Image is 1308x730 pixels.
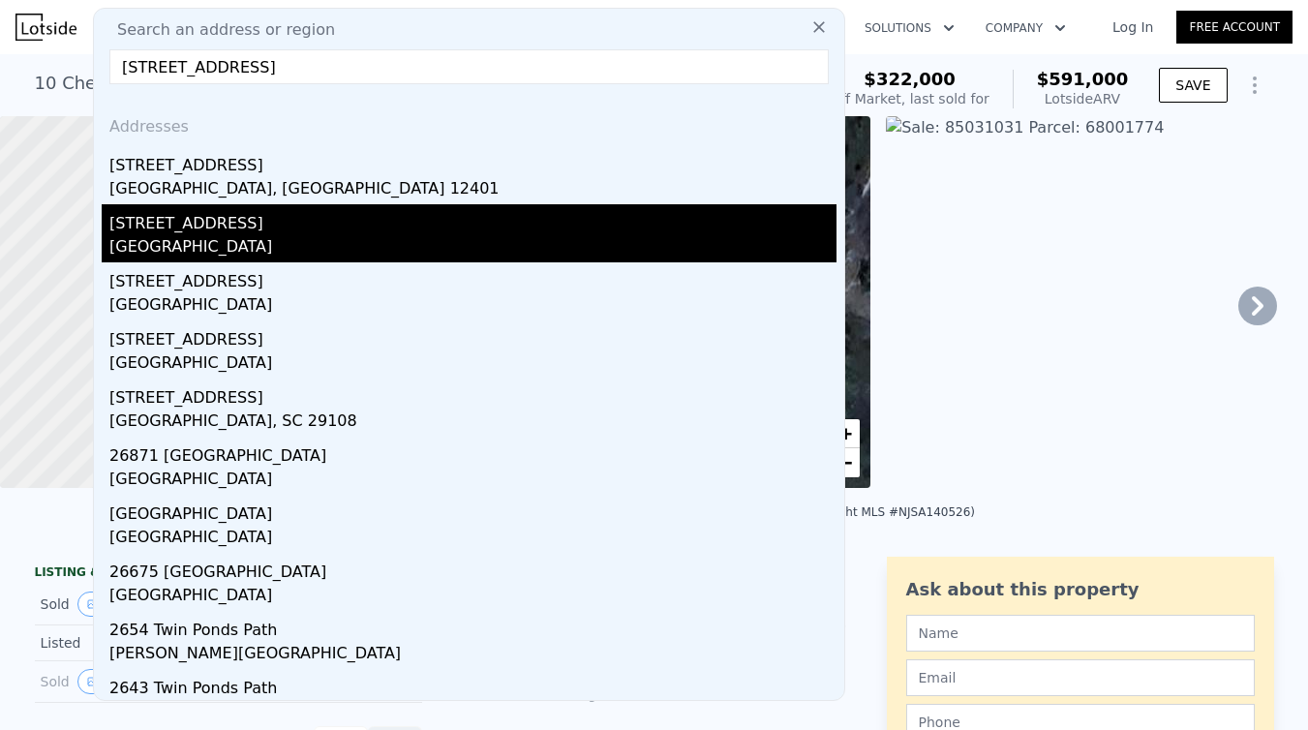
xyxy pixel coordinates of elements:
input: Name [906,615,1255,652]
div: [GEOGRAPHIC_DATA], SC 29108 [109,410,837,437]
div: LISTING & SALE HISTORY [35,564,422,584]
span: $591,000 [1037,69,1129,89]
div: Ask about this property [906,576,1255,603]
span: − [839,450,852,474]
div: 10 Chestnut Dr , Woodstown , NJ 08098 [35,70,369,97]
div: [STREET_ADDRESS] [109,146,837,177]
input: Enter an address, city, region, neighborhood or zip code [109,49,829,84]
div: 2643 Twin Ponds Path [109,669,837,700]
div: [PERSON_NAME][GEOGRAPHIC_DATA] [109,642,837,669]
button: View historical data [77,669,118,694]
span: $322,000 [864,69,956,89]
button: Solutions [849,11,970,46]
a: Free Account [1176,11,1293,44]
div: [GEOGRAPHIC_DATA] [109,526,837,553]
span: Search an address or region [102,18,335,42]
button: Company [970,11,1081,46]
div: [STREET_ADDRESS] [109,262,837,293]
a: Zoom out [831,448,860,477]
div: Off Market, last sold for [831,89,989,108]
button: Show Options [1235,66,1274,105]
div: 2654 Twin Ponds Path [109,611,837,642]
div: Addresses [102,100,837,146]
div: [GEOGRAPHIC_DATA] [109,293,837,320]
div: Sold [41,592,213,617]
div: [GEOGRAPHIC_DATA] [109,584,837,611]
button: SAVE [1159,68,1227,103]
span: + [839,421,852,445]
div: [GEOGRAPHIC_DATA] [109,495,837,526]
div: [GEOGRAPHIC_DATA] [109,351,837,379]
img: Lotside [15,14,76,41]
input: Email [906,659,1255,696]
div: Sold [41,669,213,694]
div: [STREET_ADDRESS] [109,204,837,235]
div: [GEOGRAPHIC_DATA] [109,235,837,262]
div: Listed [41,633,213,653]
div: Lotside ARV [1037,89,1129,108]
div: [GEOGRAPHIC_DATA], [GEOGRAPHIC_DATA] 12401 [109,177,837,204]
div: [STREET_ADDRESS] [109,379,837,410]
div: 26675 [GEOGRAPHIC_DATA] [109,553,837,584]
div: 26871 [GEOGRAPHIC_DATA] [109,437,837,468]
div: [STREET_ADDRESS] [109,320,837,351]
button: View historical data [77,592,125,617]
div: [GEOGRAPHIC_DATA] [109,468,837,495]
a: Log In [1089,17,1176,37]
a: Zoom in [831,419,860,448]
